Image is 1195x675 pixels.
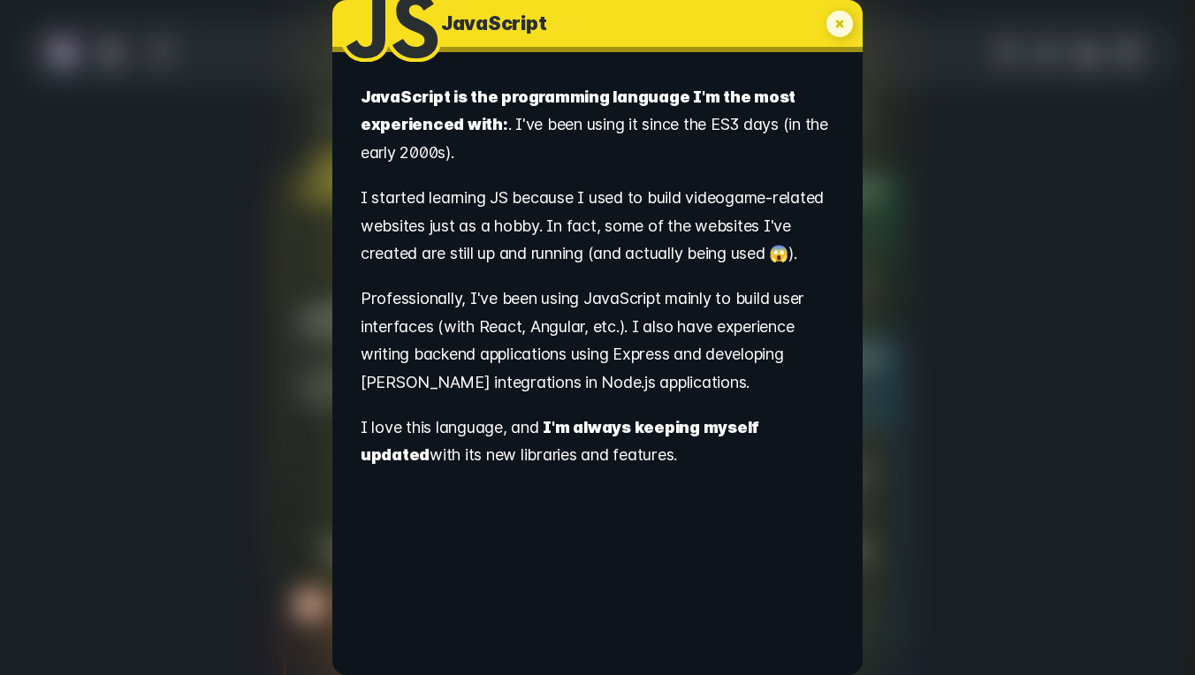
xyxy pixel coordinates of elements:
p: I love this language, and with its new libraries and features. [361,413,833,477]
p: I started learning JS because I used to build videogame-related websites just as a hobby. In fact... [361,184,833,275]
p: Professionally, I've been using JavaScript mainly to build user interfaces (with React, Angular, ... [361,284,833,404]
p: . I've been using it since the ES3 days (in the early 2000s). [361,83,833,174]
strong: I'm always keeping myself updated [361,418,759,464]
strong: JavaScript is the programming language I'm the most experienced with: [361,87,795,133]
button: Close dialog [824,7,856,40]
